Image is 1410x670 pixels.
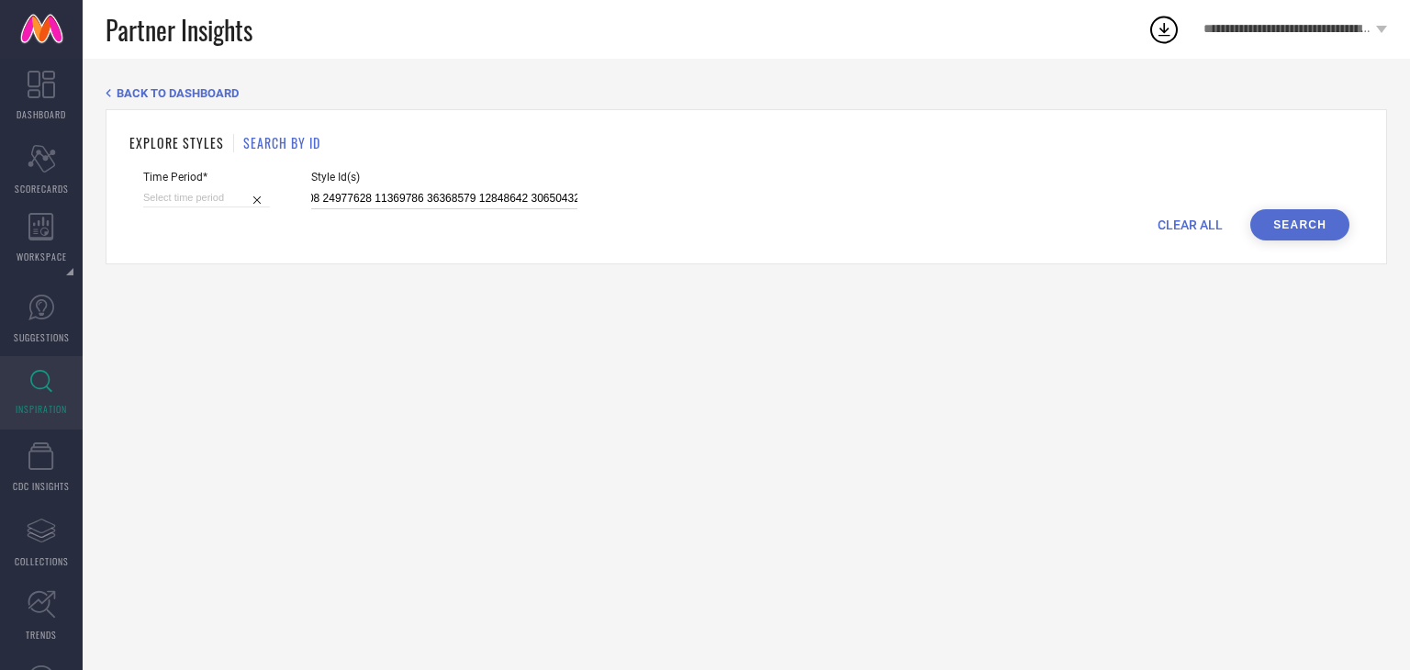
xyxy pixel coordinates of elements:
[243,133,320,152] h1: SEARCH BY ID
[15,554,69,568] span: COLLECTIONS
[311,171,577,184] span: Style Id(s)
[14,330,70,344] span: SUGGESTIONS
[1250,209,1349,240] button: Search
[17,107,66,121] span: DASHBOARD
[117,86,239,100] span: BACK TO DASHBOARD
[1158,218,1223,232] span: CLEAR ALL
[16,402,67,416] span: INSPIRATION
[129,133,224,152] h1: EXPLORE STYLES
[106,86,1387,100] div: Back TO Dashboard
[26,628,57,642] span: TRENDS
[15,182,69,195] span: SCORECARDS
[1147,13,1181,46] div: Open download list
[311,188,577,209] input: Enter comma separated style ids e.g. 12345, 67890
[106,11,252,49] span: Partner Insights
[143,188,270,207] input: Select time period
[13,479,70,493] span: CDC INSIGHTS
[17,250,67,263] span: WORKSPACE
[143,171,270,184] span: Time Period*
